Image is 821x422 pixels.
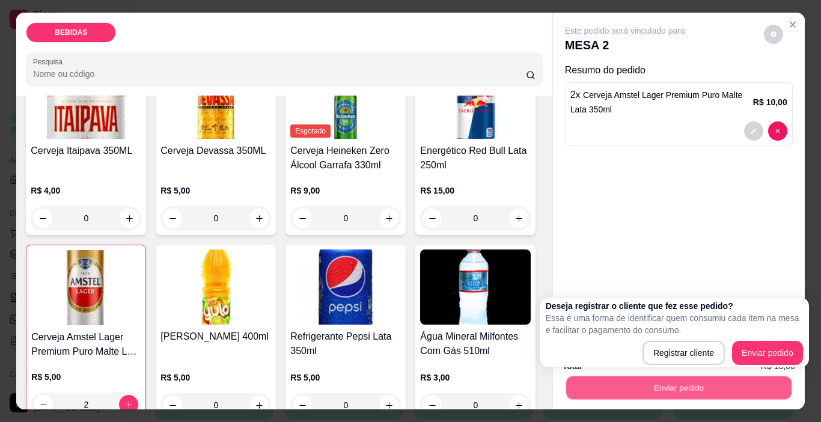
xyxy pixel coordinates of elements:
[31,64,141,139] img: product-image
[732,341,803,365] button: Enviar pedido
[31,250,141,325] img: product-image
[565,37,685,54] p: MESA 2
[290,64,401,139] img: product-image
[160,249,271,325] img: product-image
[570,88,753,117] p: 2 x
[783,15,802,34] button: Close
[290,372,401,384] p: R$ 5,00
[120,209,139,228] button: increase-product-quantity
[420,249,531,325] img: product-image
[768,121,787,141] button: decrease-product-quantity
[744,121,763,141] button: decrease-product-quantity
[249,209,269,228] button: increase-product-quantity
[420,372,531,384] p: R$ 3,00
[379,396,398,415] button: increase-product-quantity
[160,372,271,384] p: R$ 5,00
[290,144,401,173] h4: Cerveja Heineken Zero Álcool Garrafa 330ml
[420,185,531,197] p: R$ 15,00
[160,144,271,158] h4: Cerveja Devassa 350ML
[423,396,442,415] button: decrease-product-quantity
[290,249,401,325] img: product-image
[160,329,271,344] h4: [PERSON_NAME] 400ml
[31,185,141,197] p: R$ 4,00
[290,124,331,138] span: Esgotado
[546,300,803,312] h2: Deseja registrar o cliente que fez esse pedido?
[290,329,401,358] h4: Refrigerante Pepsi Lata 350ml
[764,25,783,44] button: decrease-product-quantity
[642,341,725,365] button: Registrar cliente
[31,144,141,158] h4: Cerveja Itaipava 350ML
[565,63,793,78] p: Resumo do pedido
[33,209,52,228] button: decrease-product-quantity
[33,57,67,67] label: Pesquisa
[420,329,531,358] h4: Água Mineral Milfontes Com Gás 510ml
[55,28,87,37] p: BEBIDAS
[509,396,528,415] button: increase-product-quantity
[160,185,271,197] p: R$ 5,00
[163,396,182,415] button: decrease-product-quantity
[33,68,526,80] input: Pesquisa
[293,209,312,228] button: decrease-product-quantity
[423,209,442,228] button: decrease-product-quantity
[566,376,791,400] button: Enviar pedido
[509,209,528,228] button: increase-product-quantity
[420,144,531,173] h4: Energético Red Bull Lata 250ml
[565,25,685,37] p: Este pedido será vinculado para
[34,395,53,414] button: decrease-product-quantity
[290,185,401,197] p: R$ 9,00
[163,209,182,228] button: decrease-product-quantity
[379,209,398,228] button: increase-product-quantity
[31,330,141,359] h4: Cerveja Amstel Lager Premium Puro Malte Lata 350ml
[570,90,743,114] span: Cerveja Amstel Lager Premium Puro Malte Lata 350ml
[31,371,141,383] p: R$ 5,00
[249,396,269,415] button: increase-product-quantity
[546,312,803,336] p: Essa é uma forma de identificar quem consumiu cada item na mesa e facilitar o pagamento do consumo.
[160,64,271,139] img: product-image
[293,396,312,415] button: decrease-product-quantity
[753,96,787,108] p: R$ 10,00
[420,64,531,139] img: product-image
[119,395,138,414] button: increase-product-quantity
[563,361,582,371] strong: Total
